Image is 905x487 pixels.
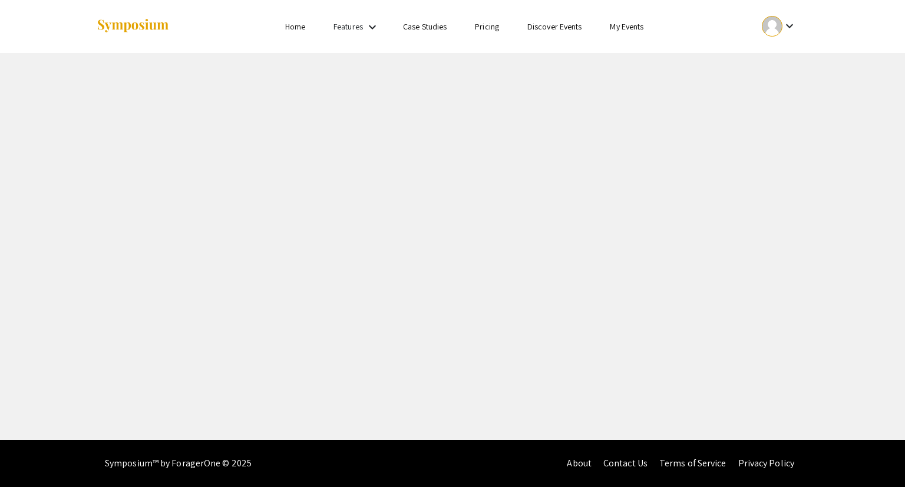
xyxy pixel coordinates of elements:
a: My Events [610,21,643,32]
a: Contact Us [603,457,648,469]
mat-icon: Expand account dropdown [782,19,797,33]
a: About [567,457,592,469]
img: Symposium by ForagerOne [96,18,170,34]
iframe: Chat [855,434,896,478]
mat-icon: Expand Features list [365,20,379,34]
div: Symposium™ by ForagerOne © 2025 [105,440,252,487]
button: Expand account dropdown [749,13,809,40]
a: Discover Events [527,21,582,32]
a: Privacy Policy [738,457,794,469]
a: Terms of Service [659,457,726,469]
a: Pricing [475,21,499,32]
a: Home [285,21,305,32]
a: Features [333,21,363,32]
a: Case Studies [403,21,447,32]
